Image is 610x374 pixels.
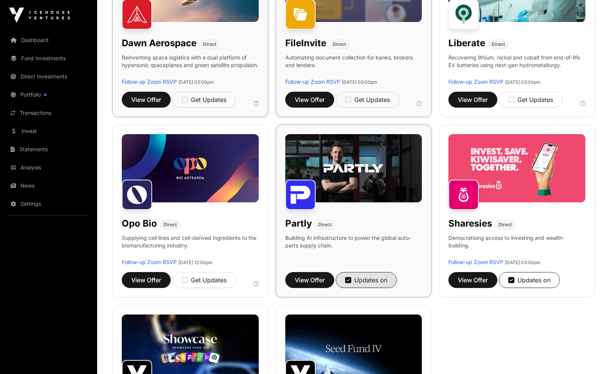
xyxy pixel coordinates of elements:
iframe: Chat Widget [572,338,610,374]
img: Opo Bio [122,180,152,210]
p: Democratising access to investing and wealth-building. [448,234,585,258]
button: Updates on [499,272,560,288]
button: View Offer [448,272,497,288]
img: Partly-Banner.jpg [285,134,422,202]
img: Sharesies [448,180,479,210]
div: Get Updates [345,95,390,104]
a: Follow-up Zoom RSVP [448,78,503,85]
span: View Offer [458,95,488,104]
span: View Offer [295,275,325,285]
button: Get Updates [172,272,236,288]
a: Transactions [6,105,91,121]
h1: FileInvite [285,37,326,49]
h1: Dawn Aerospace [122,37,197,49]
span: View Offer [131,275,161,285]
span: Direct [203,41,216,47]
p: Building AI infrastructure to power the global auto-parts supply chain. [285,234,422,258]
img: Icehouse Ventures Logo [9,8,70,23]
button: Get Updates [172,92,236,108]
div: Updates on [508,275,550,285]
h1: Sharesies [448,218,492,230]
h1: Opo Bio [122,218,157,230]
button: Get Updates [499,92,563,108]
button: View Offer [122,92,171,108]
button: View Offer [285,272,334,288]
h1: Liberate [448,37,485,49]
a: Invest [6,123,91,139]
p: Reinventing space logistics with a dual platform of hypersonic spaceplanes and green satellite pr... [122,54,259,78]
h1: Partly [285,218,312,230]
a: Follow-up Zoom RSVP [122,259,177,265]
a: Direct Investments [6,68,91,85]
span: Direct [498,222,512,228]
span: Direct [318,222,332,228]
a: Analysis [6,159,91,176]
span: View Offer [131,95,161,104]
button: Get Updates [336,92,399,108]
p: Supplying cell lines and cell-derived ingredients to the biomanufacturing industry. [122,234,259,249]
span: View Offer [458,275,488,285]
span: Direct [164,222,177,228]
span: [DATE] 03:00pm [342,79,377,85]
span: [DATE] 03:00pm [505,79,541,85]
span: [DATE] 12:00pm [178,260,213,265]
a: News [6,177,91,194]
span: [DATE] 03:00pm [505,260,541,265]
img: Opo-Bio-Banner.jpg [122,134,259,202]
a: Portfolio [6,86,91,103]
p: Recovering lithium, nickel and cobalt from end-of-life EV batteries using next-gen hydrometallurgy. [448,54,585,78]
a: Follow-up Zoom RSVP [285,78,340,85]
p: Automating document collection for banks, brokers and lenders. [285,54,422,78]
img: Sharesies-Banner.jpg [448,134,585,202]
a: Follow-up Zoom RSVP [448,259,503,265]
a: Fund Investments [6,50,91,67]
a: Statements [6,141,91,158]
button: View Offer [122,272,171,288]
button: Updates on [336,272,397,288]
span: Direct [492,41,505,47]
a: Dashboard [6,32,91,49]
div: Get Updates [508,95,553,104]
span: Direct [333,41,346,47]
a: Follow-up Zoom RSVP [122,78,177,85]
span: [DATE] 02:00pm [178,79,214,85]
span: View Offer [295,95,325,104]
div: Updates on [345,275,387,285]
img: Partly [285,180,316,210]
a: Settings [6,196,91,212]
button: View Offer [285,92,334,108]
div: Get Updates [182,275,226,285]
button: View Offer [448,92,497,108]
div: Get Updates [182,95,226,104]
